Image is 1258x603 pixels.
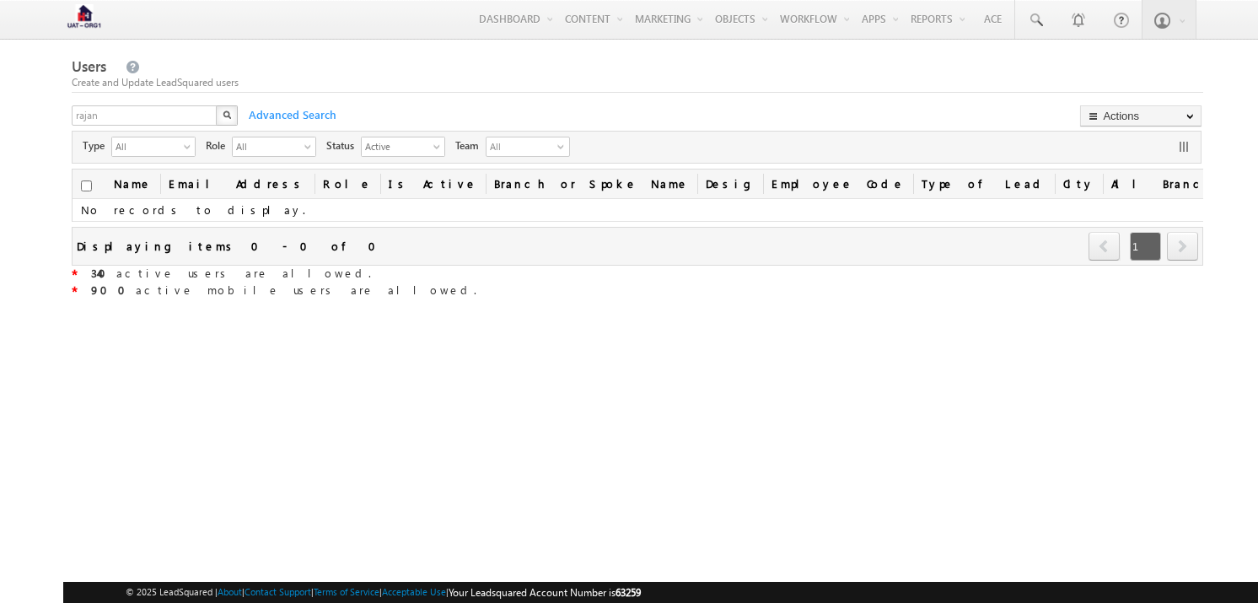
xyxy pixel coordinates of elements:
[433,142,447,151] span: select
[77,236,386,256] div: Displaying items 0 - 0 of 0
[763,170,913,198] a: Employee Code
[72,75,1204,90] div: Create and Update LeadSquared users
[1103,170,1246,198] a: All Branches
[63,4,105,34] img: Custom Logo
[126,584,641,600] span: © 2025 LeadSquared | | | | |
[223,110,231,119] img: Search
[1167,234,1198,261] a: next
[240,107,341,122] span: Advanced Search
[245,586,311,597] a: Contact Support
[455,138,486,153] span: Team
[160,170,314,198] a: Email Address
[91,266,116,280] strong: 340
[72,105,218,126] input: Search Users
[314,170,380,198] a: Role
[184,142,197,151] span: select
[486,170,697,198] a: Branch or Spoke Name
[380,170,486,198] a: Is Active
[697,170,763,198] a: Desig
[1080,105,1202,127] button: Actions
[206,138,232,153] span: Role
[1089,232,1120,261] span: prev
[91,283,476,297] span: active mobile users are allowed.
[326,138,361,153] span: Status
[1130,232,1161,261] span: 1
[112,137,181,154] span: All
[304,142,318,151] span: select
[314,586,379,597] a: Terms of Service
[218,586,242,597] a: About
[91,266,371,280] span: active users are allowed.
[83,138,111,153] span: Type
[382,586,446,597] a: Acceptable Use
[616,586,641,599] span: 63259
[105,170,160,198] a: Name
[487,137,554,156] span: All
[233,137,302,154] span: All
[91,283,136,297] strong: 900
[913,170,1055,198] a: Type of Lead
[449,586,641,599] span: Your Leadsquared Account Number is
[362,137,431,154] span: Active
[1167,232,1198,261] span: next
[1055,170,1103,198] a: City
[1089,234,1121,261] a: prev
[72,57,106,76] span: Users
